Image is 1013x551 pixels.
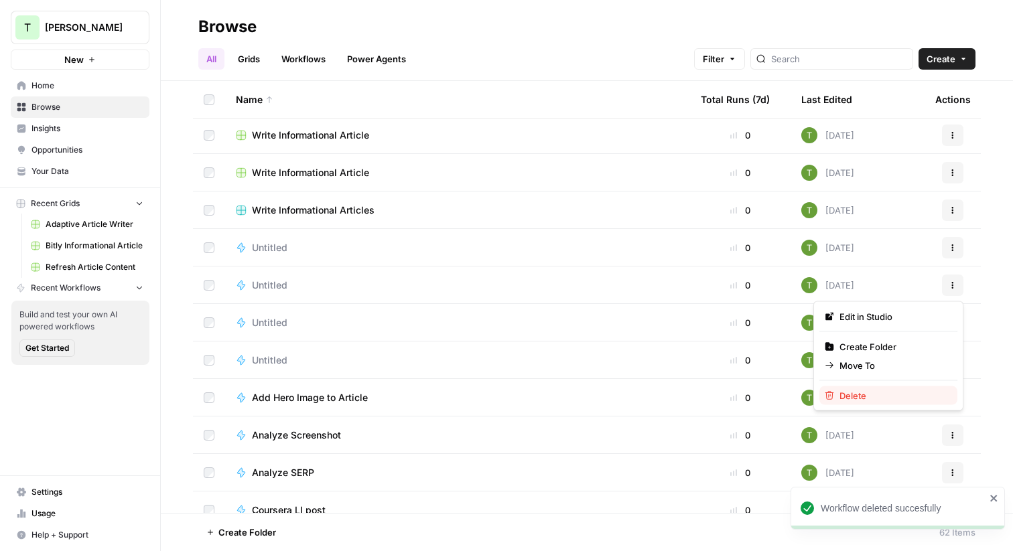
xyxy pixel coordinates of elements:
a: Write Informational Articles [236,204,679,217]
span: Your Data [31,165,143,177]
div: 0 [701,466,780,479]
img: yba7bbzze900hr86j8rqqvfn473j [801,165,817,181]
div: 0 [701,391,780,404]
button: Create Folder [198,522,284,543]
span: Untitled [252,353,287,367]
div: [DATE] [801,240,854,256]
span: Coursera LI post [252,503,326,517]
button: New [11,50,149,70]
a: Adaptive Article Writer [25,214,149,235]
span: Adaptive Article Writer [46,218,143,230]
span: Add Hero Image to Article [252,391,368,404]
a: All [198,48,224,70]
img: yba7bbzze900hr86j8rqqvfn473j [801,352,817,368]
div: Total Runs (7d) [701,81,770,118]
div: [DATE] [801,352,854,368]
span: Opportunities [31,144,143,156]
div: Browse [198,16,257,37]
a: Bitly Informational Article [25,235,149,256]
div: Last Edited [801,81,852,118]
span: Recent Workflows [31,282,100,294]
div: [DATE] [801,315,854,331]
span: Usage [31,507,143,520]
div: [DATE] [801,465,854,481]
div: [DATE] [801,127,854,143]
img: yba7bbzze900hr86j8rqqvfn473j [801,315,817,331]
span: Bitly Informational Article [46,240,143,252]
a: Refresh Article Content [25,256,149,278]
div: 0 [701,166,780,179]
button: Filter [694,48,745,70]
button: Help + Support [11,524,149,546]
span: Get Started [25,342,69,354]
a: Browse [11,96,149,118]
a: Coursera LI post [236,503,679,517]
a: Write Informational Article [236,166,679,179]
div: 62 Items [939,526,975,539]
a: Workflows [273,48,334,70]
span: Home [31,80,143,92]
button: Get Started [19,339,75,357]
span: Filter [703,52,724,66]
a: Home [11,75,149,96]
a: Settings [11,481,149,503]
span: Create Folder [218,526,276,539]
span: Write Informational Articles [252,204,375,217]
div: Workflow deleted succesfully [821,501,986,515]
div: [DATE] [801,427,854,443]
img: yba7bbzze900hr86j8rqqvfn473j [801,127,817,143]
img: yba7bbzze900hr86j8rqqvfn473j [801,390,817,406]
img: yba7bbzze900hr86j8rqqvfn473j [801,202,817,218]
a: Power Agents [339,48,414,70]
span: Untitled [252,316,287,329]
a: Add Hero Image to Article [236,391,679,404]
span: [PERSON_NAME] [45,21,126,34]
button: close [990,493,999,503]
span: Analyze SERP [252,466,314,479]
button: Recent Workflows [11,278,149,298]
a: Write Informational Article [236,129,679,142]
div: 0 [701,428,780,442]
span: Analyze Screenshot [252,428,341,442]
button: Workspace: Travis Demo [11,11,149,44]
img: yba7bbzze900hr86j8rqqvfn473j [801,277,817,293]
div: 0 [701,503,780,517]
span: Refresh Article Content [46,261,143,273]
span: T [24,19,31,35]
a: Insights [11,118,149,139]
div: [DATE] [801,165,854,181]
span: Create Folder [839,340,947,353]
a: Your Data [11,161,149,182]
span: Build and test your own AI powered workflows [19,309,141,333]
a: Analyze SERP [236,466,679,479]
div: 0 [701,279,780,292]
span: Untitled [252,279,287,292]
div: 0 [701,353,780,367]
div: [DATE] [801,390,854,406]
span: Delete [839,389,947,402]
button: Create [919,48,975,70]
div: Name [236,81,679,118]
a: Untitled [236,241,679,254]
span: Recent Grids [31,198,80,210]
span: Untitled [252,241,287,254]
div: [DATE] [801,202,854,218]
div: 0 [701,204,780,217]
span: Write Informational Article [252,166,369,179]
span: Help + Support [31,529,143,541]
a: Untitled [236,316,679,329]
span: Write Informational Article [252,129,369,142]
span: Settings [31,486,143,498]
span: Browse [31,101,143,113]
a: Usage [11,503,149,524]
div: Actions [935,81,971,118]
div: 0 [701,316,780,329]
a: Analyze Screenshot [236,428,679,442]
img: yba7bbzze900hr86j8rqqvfn473j [801,240,817,256]
a: Grids [230,48,268,70]
span: Insights [31,123,143,135]
div: 0 [701,129,780,142]
span: New [64,53,84,66]
a: Untitled [236,353,679,367]
a: Untitled [236,279,679,292]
